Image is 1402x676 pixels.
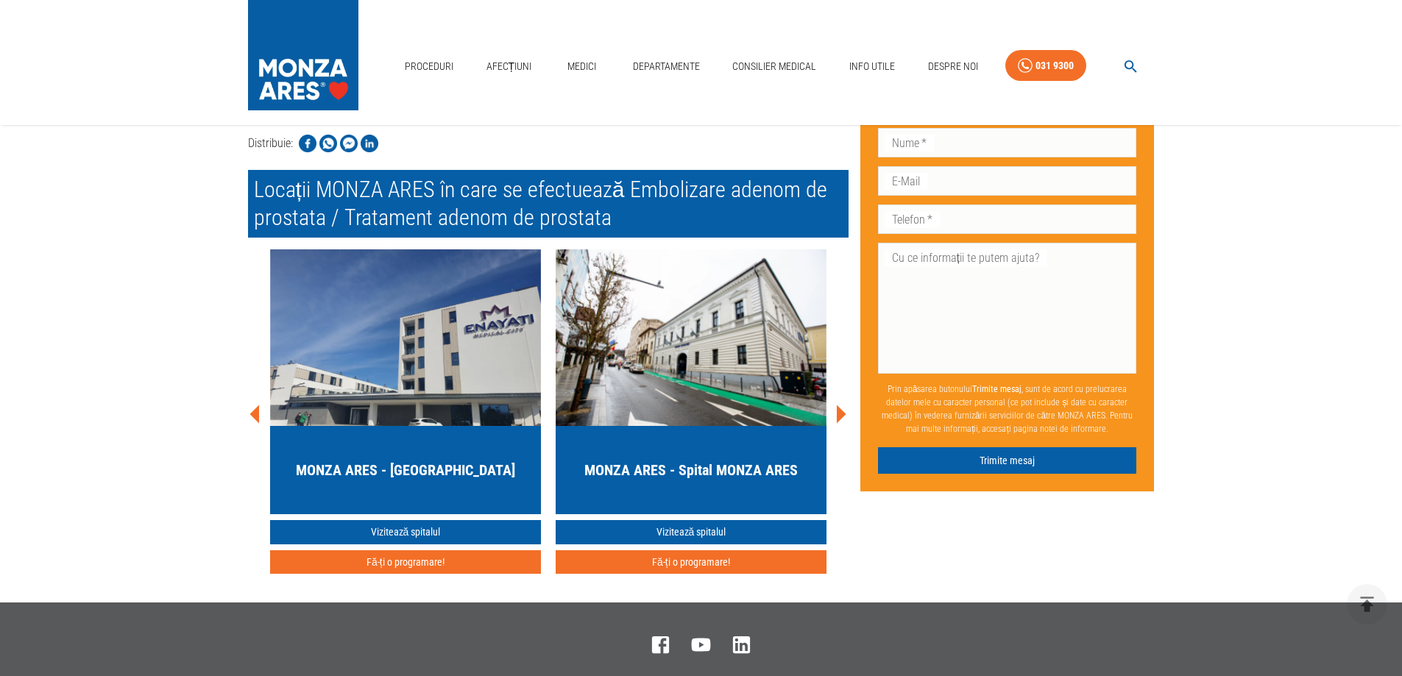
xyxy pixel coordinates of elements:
[319,135,337,152] img: Share on WhatsApp
[878,447,1137,474] button: Trimite mesaj
[584,460,798,480] h5: MONZA ARES - Spital MONZA ARES
[556,249,826,426] img: MONZA ARES Cluj-Napoca
[340,135,358,152] img: Share on Facebook Messenger
[270,520,541,544] a: Vizitează spitalul
[1035,57,1074,75] div: 031 9300
[556,550,826,574] button: Fă-ți o programare!
[559,51,606,82] a: Medici
[296,460,515,480] h5: MONZA ARES - [GEOGRAPHIC_DATA]
[399,51,459,82] a: Proceduri
[248,135,293,152] p: Distribuie:
[1005,50,1086,82] a: 031 9300
[843,51,901,82] a: Info Utile
[556,249,826,514] a: MONZA ARES - Spital MONZA ARES
[972,384,1022,394] b: Trimite mesaj
[270,550,541,574] button: Fă-ți o programare!
[878,377,1137,441] p: Prin apăsarea butonului , sunt de acord cu prelucrarea datelor mele cu caracter personal (ce pot ...
[627,51,706,82] a: Departamente
[270,249,541,514] a: MONZA ARES - [GEOGRAPHIC_DATA]
[248,170,849,238] h2: Locații MONZA ARES în care se efectuează Embolizare adenom de prostata / Tratament adenom de pros...
[299,135,316,152] img: Share on Facebook
[361,135,378,152] img: Share on LinkedIn
[726,51,822,82] a: Consilier Medical
[481,51,538,82] a: Afecțiuni
[1347,584,1387,625] button: delete
[270,249,541,426] img: MONZA ARES Bucuresti
[556,520,826,544] a: Vizitează spitalul
[922,51,984,82] a: Despre Noi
